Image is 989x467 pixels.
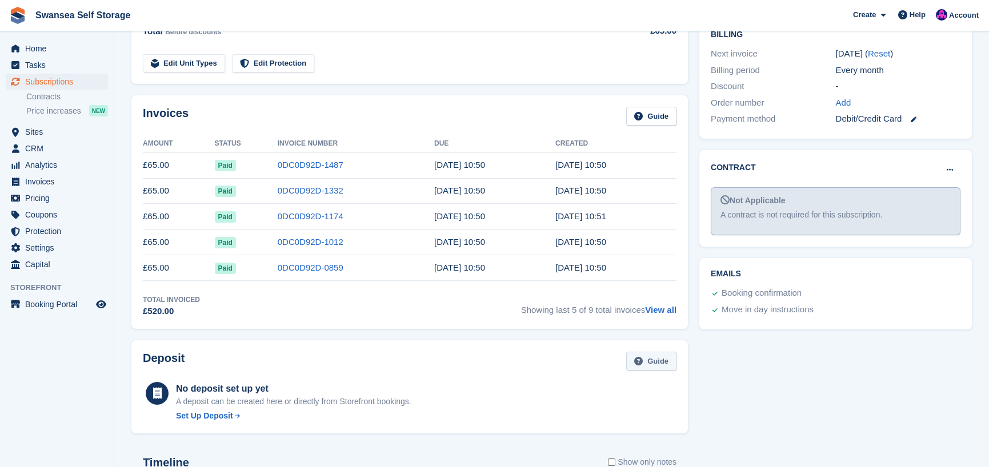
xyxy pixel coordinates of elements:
[278,160,343,170] a: 0DC0D92D-1487
[711,96,836,110] div: Order number
[555,160,606,170] time: 2025-09-06 09:50:52 UTC
[176,410,233,422] div: Set Up Deposit
[143,305,200,318] div: £520.00
[722,287,802,300] div: Booking confirmation
[626,352,676,371] a: Guide
[215,211,236,223] span: Paid
[26,91,108,102] a: Contracts
[868,49,890,58] a: Reset
[711,28,960,39] h2: Billing
[836,80,961,93] div: -
[521,295,676,318] span: Showing last 5 of 9 total invoices
[6,124,108,140] a: menu
[853,9,876,21] span: Create
[9,7,26,24] img: stora-icon-8386f47178a22dfd0bd8f6a31ec36ba5ce8667c1dd55bd0f319d3a0aa187defe.svg
[143,204,215,230] td: £65.00
[936,9,947,21] img: Donna Davies
[25,140,94,156] span: CRM
[278,263,343,272] a: 0DC0D92D-0859
[89,105,108,116] div: NEW
[645,305,676,315] a: View all
[711,269,960,279] h2: Emails
[143,107,189,126] h2: Invoices
[215,237,236,248] span: Paid
[722,303,814,317] div: Move in day instructions
[434,211,485,221] time: 2025-08-05 09:50:23 UTC
[886,49,896,59] div: Tooltip anchor
[6,240,108,256] a: menu
[711,47,836,61] div: Next invoice
[6,207,108,223] a: menu
[215,160,236,171] span: Paid
[278,135,434,153] th: Invoice Number
[711,64,836,77] div: Billing period
[25,124,94,140] span: Sites
[25,296,94,312] span: Booking Portal
[143,352,185,371] h2: Deposit
[278,237,343,247] a: 0DC0D92D-1012
[434,160,485,170] time: 2025-10-06 09:50:23 UTC
[165,28,221,36] span: Before discounts
[10,282,114,293] span: Storefront
[25,190,94,206] span: Pricing
[25,41,94,57] span: Home
[555,135,676,153] th: Created
[711,112,836,126] div: Payment method
[720,209,951,221] div: A contract is not required for this subscription.
[143,54,225,73] a: Edit Unit Types
[434,135,555,153] th: Due
[626,107,676,126] a: Guide
[143,255,215,281] td: £65.00
[6,190,108,206] a: menu
[25,207,94,223] span: Coupons
[6,157,108,173] a: menu
[6,74,108,90] a: menu
[910,9,926,21] span: Help
[555,237,606,247] time: 2025-06-06 09:50:27 UTC
[6,256,108,272] a: menu
[25,57,94,73] span: Tasks
[25,240,94,256] span: Settings
[26,106,81,116] span: Price increases
[6,140,108,156] a: menu
[555,211,606,221] time: 2025-07-06 09:51:18 UTC
[6,296,108,312] a: menu
[836,96,851,110] a: Add
[25,157,94,173] span: Analytics
[555,263,606,272] time: 2025-05-06 09:50:38 UTC
[143,26,163,36] span: Total
[26,104,108,117] a: Price increases NEW
[31,6,135,25] a: Swansea Self Storage
[278,186,343,195] a: 0DC0D92D-1332
[215,263,236,274] span: Paid
[836,112,961,126] div: Debit/Credit Card
[94,297,108,311] a: Preview store
[949,10,979,21] span: Account
[25,256,94,272] span: Capital
[6,57,108,73] a: menu
[143,152,215,178] td: £65.00
[232,54,314,73] a: Edit Protection
[143,295,200,305] div: Total Invoiced
[836,47,961,61] div: [DATE] ( )
[6,174,108,190] a: menu
[176,396,411,408] p: A deposit can be created here or directly from Storefront bookings.
[215,135,278,153] th: Status
[25,74,94,90] span: Subscriptions
[278,211,343,221] a: 0DC0D92D-1174
[720,195,951,207] div: Not Applicable
[215,186,236,197] span: Paid
[434,263,485,272] time: 2025-06-05 09:50:23 UTC
[143,230,215,255] td: £65.00
[555,186,606,195] time: 2025-08-06 09:50:32 UTC
[434,237,485,247] time: 2025-07-06 09:50:23 UTC
[143,178,215,204] td: £65.00
[6,223,108,239] a: menu
[25,223,94,239] span: Protection
[176,382,411,396] div: No deposit set up yet
[711,80,836,93] div: Discount
[434,186,485,195] time: 2025-09-05 09:50:23 UTC
[25,174,94,190] span: Invoices
[711,162,756,174] h2: Contract
[176,410,411,422] a: Set Up Deposit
